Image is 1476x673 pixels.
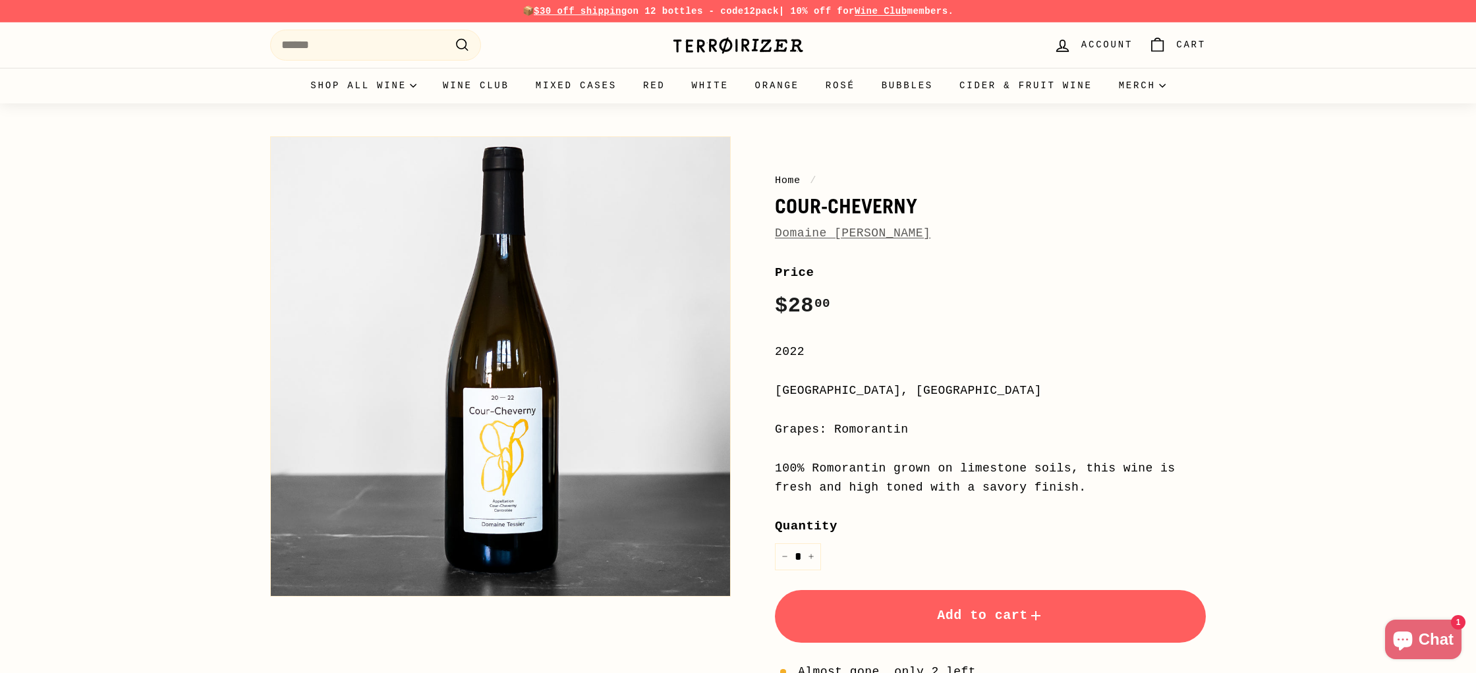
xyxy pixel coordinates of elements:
[775,227,930,240] a: Domaine [PERSON_NAME]
[775,590,1206,643] button: Add to cart
[937,608,1044,623] span: Add to cart
[1141,26,1214,65] a: Cart
[946,68,1106,103] a: Cider & Fruit Wine
[775,195,1206,217] h1: Cour-Cheverny
[775,263,1206,283] label: Price
[814,296,830,311] sup: 00
[775,459,1206,497] div: 100% Romorantin grown on limestone soils, this wine is fresh and high toned with a savory finish.
[1081,38,1133,52] span: Account
[297,68,430,103] summary: Shop all wine
[775,516,1206,536] label: Quantity
[812,68,868,103] a: Rosé
[270,4,1206,18] p: 📦 on 12 bottles - code | 10% off for members.
[1106,68,1179,103] summary: Merch
[244,68,1232,103] div: Primary
[868,68,946,103] a: Bubbles
[775,342,1206,362] div: 2022
[1176,38,1206,52] span: Cart
[430,68,523,103] a: Wine Club
[534,6,627,16] span: $30 off shipping
[744,6,779,16] strong: 12pack
[775,381,1206,400] div: [GEOGRAPHIC_DATA], [GEOGRAPHIC_DATA]
[855,6,907,16] a: Wine Club
[801,543,821,570] button: Increase item quantity by one
[775,543,795,570] button: Reduce item quantity by one
[742,68,812,103] a: Orange
[679,68,742,103] a: White
[523,68,630,103] a: Mixed Cases
[775,294,830,318] span: $28
[775,175,801,186] a: Home
[807,175,820,186] span: /
[775,420,1206,439] div: Grapes: Romorantin
[630,68,679,103] a: Red
[775,173,1206,188] nav: breadcrumbs
[775,543,821,570] input: quantity
[1381,620,1465,662] inbox-online-store-chat: Shopify online store chat
[1046,26,1141,65] a: Account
